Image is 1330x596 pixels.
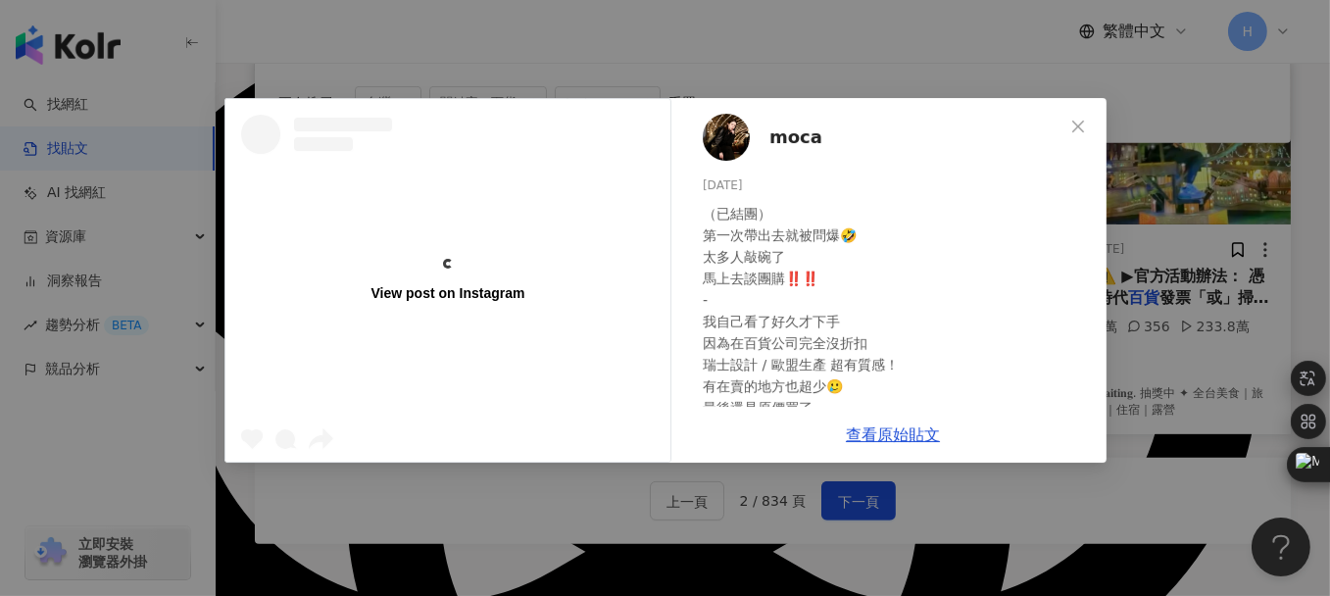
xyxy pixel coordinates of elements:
div: [DATE] [703,176,1091,195]
a: View post on Instagram [225,99,670,462]
span: close [1070,119,1086,134]
a: KOL Avatarmoca [703,114,1063,161]
a: 查看原始貼文 [846,425,940,444]
img: KOL Avatar [703,114,750,161]
div: View post on Instagram [370,284,524,302]
span: moca [769,124,822,151]
div: （已結團） 第一次帶出去就被問爆🤣 太多人敲碗了 馬上去談團購‼️‼️ - 我自己看了好久才下手 因為在百貨公司完全沒折扣 瑞士設計 / 歐盟生產 超有質感！ 有在賣的地方也超少🥲 最後還是原價... [703,203,1091,591]
button: Close [1059,107,1098,146]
